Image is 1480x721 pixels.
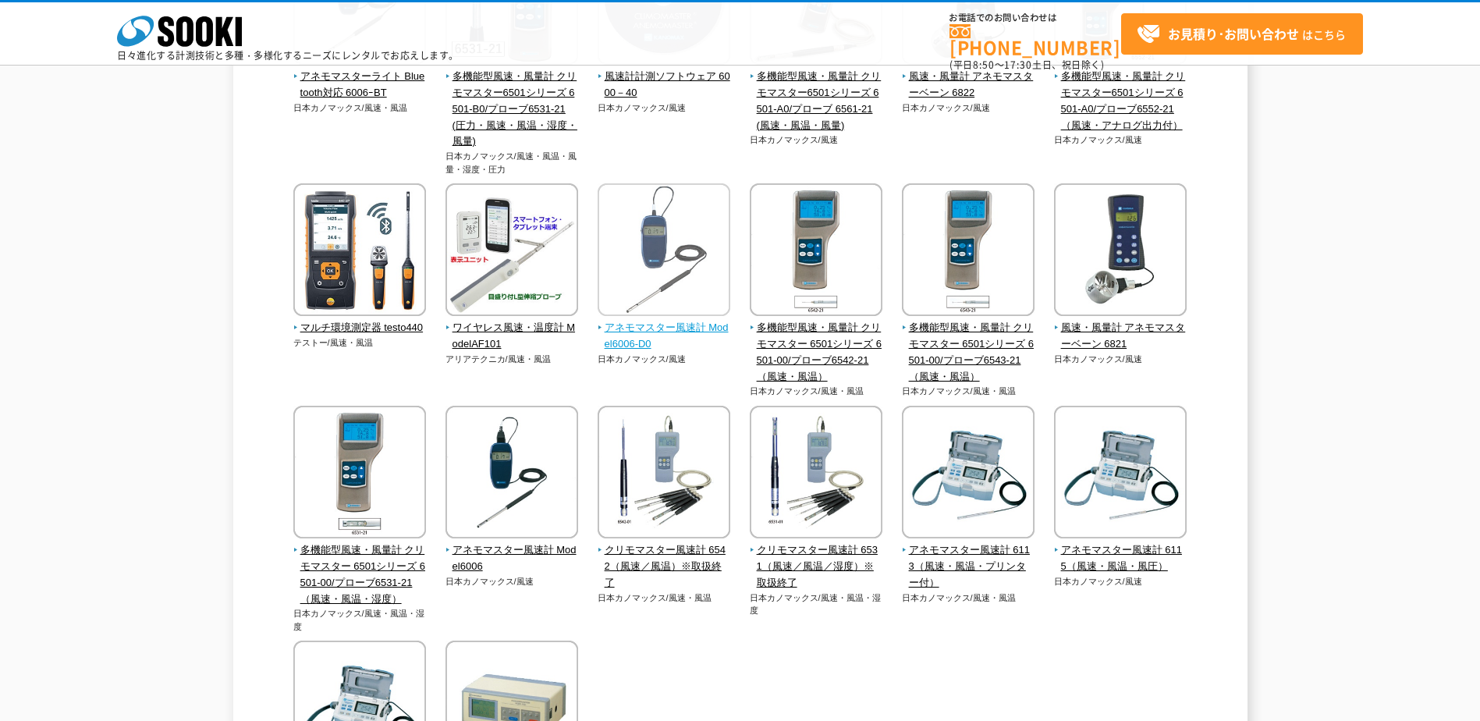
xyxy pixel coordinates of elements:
[598,54,731,101] a: 風速計計測ソフトウェア 6000－40
[1054,320,1187,353] span: 風速・風量計 アネモマスターベーン 6821
[445,575,579,588] p: 日本カノマックス/風速
[293,183,426,320] img: マルチ環境測定器 testo440
[1137,23,1346,46] span: はこちら
[1054,542,1187,575] span: アネモマスター風速計 6115（風速・風温・風圧）
[750,183,882,320] img: 多機能型風速・風量計 クリモマスター 6501シリーズ 6501-00/プローブ6542-21（風速・風温）
[1121,13,1363,55] a: お見積り･お問い合わせはこちら
[750,133,883,147] p: 日本カノマックス/風速
[949,58,1104,72] span: (平日 ～ 土日、祝日除く)
[902,527,1035,591] a: アネモマスター風速計 6113（風速・風温・プリンター付）
[750,54,883,133] a: 多機能型風速・風量計 クリモマスター6501シリーズ 6501-A0/プローブ 6561-21(風速・風温・風量)
[949,13,1121,23] span: お電話でのお問い合わせは
[598,527,731,591] a: クリモマスター風速計 6542（風速／風温）※取扱終了
[1054,353,1187,366] p: 日本カノマックス/風速
[902,305,1035,385] a: 多機能型風速・風量計 クリモマスター 6501シリーズ 6501-00/プローブ6543-21（風速・風温）
[902,542,1035,591] span: アネモマスター風速計 6113（風速・風温・プリンター付）
[1054,406,1187,542] img: アネモマスター風速計 6115（風速・風温・風圧）
[293,69,427,101] span: アネモマスターライト Bluetooth対応 6006ｰBT
[902,101,1035,115] p: 日本カノマックス/風速
[1054,527,1187,574] a: アネモマスター風速計 6115（風速・風温・風圧）
[117,51,459,60] p: 日々進化する計測技術と多種・多様化するニーズにレンタルでお応えします。
[598,305,731,352] a: アネモマスター風速計 Model6006-D0
[750,591,883,617] p: 日本カノマックス/風速・風温・湿度
[445,353,579,366] p: アリアテクニカ/風速・風温
[1054,69,1187,133] span: 多機能型風速・風量計 クリモマスター6501シリーズ 6501-A0/プローブ6552-21（風速・アナログ出力付）
[445,320,579,353] span: ワイヤレス風速・温度計 ModelAF101
[750,406,882,542] img: クリモマスター風速計 6531（風速／風温／湿度）※取扱終了
[445,69,579,150] span: 多機能型風速・風量計 クリモマスター6501シリーズ 6501-B0/プローブ6531-21(圧力・風速・風温・湿度・風量)
[598,591,731,605] p: 日本カノマックス/風速・風温
[598,353,731,366] p: 日本カノマックス/風速
[598,320,731,353] span: アネモマスター風速計 Model6006-D0
[750,320,883,385] span: 多機能型風速・風量計 クリモマスター 6501シリーズ 6501-00/プローブ6542-21（風速・風温）
[293,320,427,336] span: マルチ環境測定器 testo440
[598,69,731,101] span: 風速計計測ソフトウェア 6000－40
[902,69,1035,101] span: 風速・風量計 アネモマスターベーン 6822
[1004,58,1032,72] span: 17:30
[1054,133,1187,147] p: 日本カノマックス/風速
[902,385,1035,398] p: 日本カノマックス/風速・風温
[598,101,731,115] p: 日本カノマックス/風速
[902,320,1035,385] span: 多機能型風速・風量計 クリモマスター 6501シリーズ 6501-00/プローブ6543-21（風速・風温）
[598,542,731,591] span: クリモマスター風速計 6542（風速／風温）※取扱終了
[445,305,579,352] a: ワイヤレス風速・温度計 ModelAF101
[445,406,578,542] img: アネモマスター風速計 Model6006
[293,54,427,101] a: アネモマスターライト Bluetooth対応 6006ｰBT
[445,527,579,574] a: アネモマスター風速計 Model6006
[949,24,1121,56] a: [PHONE_NUMBER]
[750,542,883,591] span: クリモマスター風速計 6531（風速／風温／湿度）※取扱終了
[902,183,1035,320] img: 多機能型風速・風量計 クリモマスター 6501シリーズ 6501-00/プローブ6543-21（風速・風温）
[902,406,1035,542] img: アネモマスター風速計 6113（風速・風温・プリンター付）
[750,527,883,591] a: クリモマスター風速計 6531（風速／風温／湿度）※取扱終了
[293,101,427,115] p: 日本カノマックス/風速・風温
[750,69,883,133] span: 多機能型風速・風量計 クリモマスター6501シリーズ 6501-A0/プローブ 6561-21(風速・風温・風量)
[445,150,579,176] p: 日本カノマックス/風速・風温・風量・湿度・圧力
[293,607,427,633] p: 日本カノマックス/風速・風温・湿度
[750,385,883,398] p: 日本カノマックス/風速・風温
[293,336,427,350] p: テストー/風速・風温
[445,54,579,150] a: 多機能型風速・風量計 クリモマスター6501シリーズ 6501-B0/プローブ6531-21(圧力・風速・風温・湿度・風量)
[750,305,883,385] a: 多機能型風速・風量計 クリモマスター 6501シリーズ 6501-00/プローブ6542-21（風速・風温）
[1054,54,1187,133] a: 多機能型風速・風量計 クリモマスター6501シリーズ 6501-A0/プローブ6552-21（風速・アナログ出力付）
[902,591,1035,605] p: 日本カノマックス/風速・風温
[1054,183,1187,320] img: 風速・風量計 アネモマスターベーン 6821
[293,527,427,607] a: 多機能型風速・風量計 クリモマスター 6501シリーズ 6501-00/プローブ6531-21（風速・風温・湿度）
[445,542,579,575] span: アネモマスター風速計 Model6006
[1168,24,1299,43] strong: お見積り･お問い合わせ
[1054,305,1187,352] a: 風速・風量計 アネモマスターベーン 6821
[1054,575,1187,588] p: 日本カノマックス/風速
[293,305,427,336] a: マルチ環境測定器 testo440
[293,406,426,542] img: 多機能型風速・風量計 クリモマスター 6501シリーズ 6501-00/プローブ6531-21（風速・風温・湿度）
[445,183,578,320] img: ワイヤレス風速・温度計 ModelAF101
[598,183,730,320] img: アネモマスター風速計 Model6006-D0
[293,542,427,607] span: 多機能型風速・風量計 クリモマスター 6501シリーズ 6501-00/プローブ6531-21（風速・風温・湿度）
[902,54,1035,101] a: 風速・風量計 アネモマスターベーン 6822
[973,58,995,72] span: 8:50
[598,406,730,542] img: クリモマスター風速計 6542（風速／風温）※取扱終了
